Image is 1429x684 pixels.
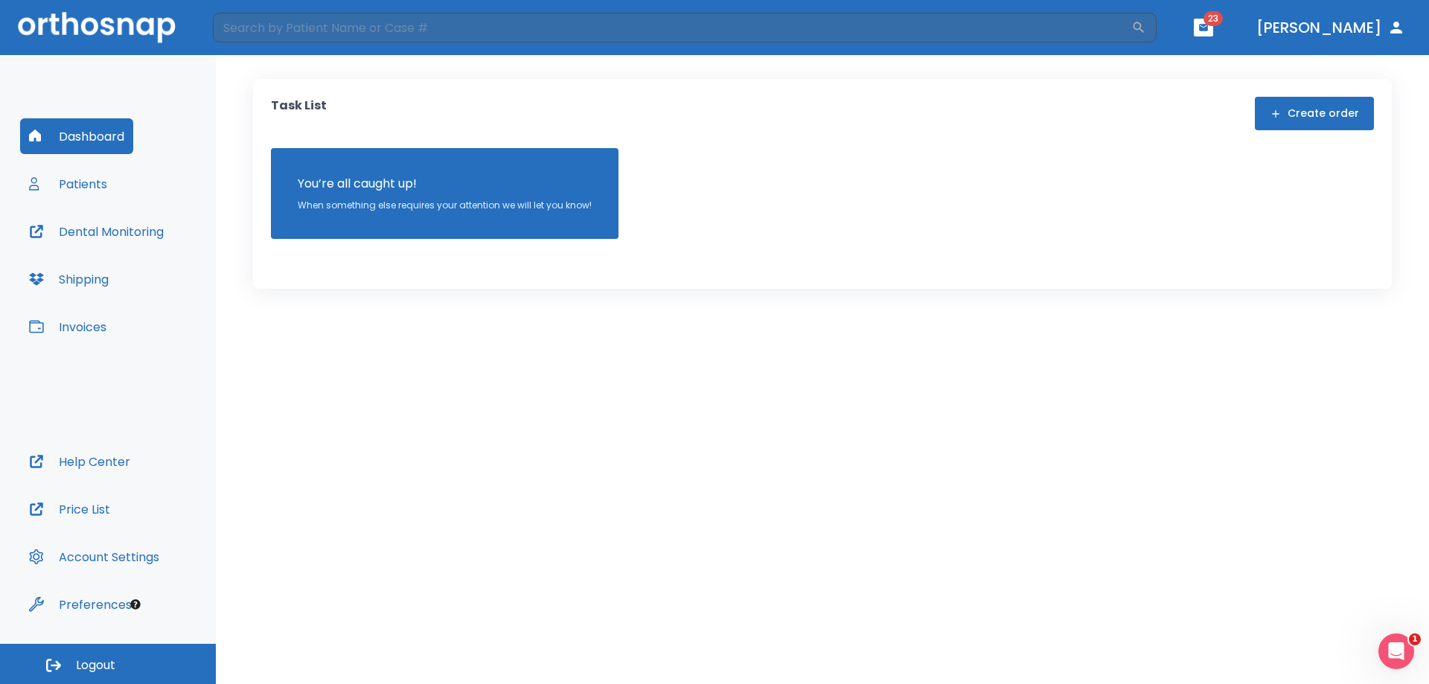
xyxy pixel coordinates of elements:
button: Price List [20,491,119,527]
button: Shipping [20,261,118,297]
span: 23 [1203,11,1223,26]
iframe: Intercom live chat [1378,633,1414,669]
p: Task List [271,97,327,130]
button: Patients [20,166,116,202]
span: 1 [1409,633,1421,645]
button: Dashboard [20,118,133,154]
button: Dental Monitoring [20,214,173,249]
button: Account Settings [20,539,168,575]
span: Logout [76,657,115,674]
div: Tooltip anchor [129,598,142,611]
button: Help Center [20,444,139,479]
button: Invoices [20,309,115,345]
p: When something else requires your attention we will let you know! [298,199,592,212]
button: Preferences [20,586,141,622]
input: Search by Patient Name or Case # [213,13,1131,42]
p: You’re all caught up! [298,175,592,193]
button: [PERSON_NAME] [1250,14,1411,41]
button: Create order [1255,97,1374,130]
img: Orthosnap [18,12,176,42]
